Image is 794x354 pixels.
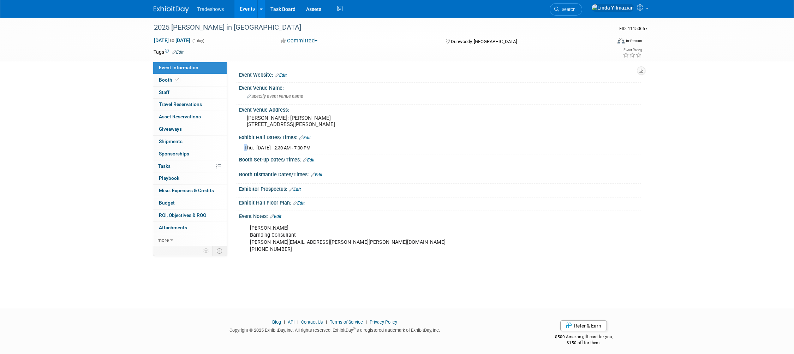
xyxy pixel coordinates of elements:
[451,39,517,44] span: Dunwoody, [GEOGRAPHIC_DATA]
[153,136,227,148] a: Shipments
[239,154,641,164] div: Booth Set-up Dates/Times:
[282,319,287,325] span: |
[192,39,204,43] span: (1 day)
[153,123,227,135] a: Giveaways
[153,222,227,234] a: Attachments
[159,89,169,95] span: Staff
[197,6,224,12] span: Tradeshows
[154,6,189,13] img: ExhibitDay
[175,78,179,82] i: Booth reservation complete
[330,319,363,325] a: Terms of Service
[239,132,641,141] div: Exhibit Hall Dates/Times:
[289,187,301,192] a: Edit
[151,21,601,34] div: 2025 [PERSON_NAME] in [GEOGRAPHIC_DATA]
[159,200,175,206] span: Budget
[623,48,642,52] div: Event Rating
[172,50,184,55] a: Edit
[256,144,271,152] td: [DATE]
[153,148,227,160] a: Sponsorships
[153,62,227,74] a: Event Information
[570,37,643,47] div: Event Format
[299,135,311,140] a: Edit
[239,211,641,220] div: Event Notes:
[159,151,189,157] span: Sponsorships
[153,197,227,209] a: Budget
[154,48,184,55] td: Tags
[274,145,310,151] span: 2:30 AM - 7:00 PM
[239,83,641,92] div: Event Venue Name:
[293,201,305,206] a: Edit
[159,175,179,181] span: Playbook
[153,234,227,246] a: more
[247,115,399,128] pre: [PERSON_NAME]: [PERSON_NAME] [STREET_ADDRESS][PERSON_NAME]
[245,221,563,256] div: [PERSON_NAME] Barnding Consultant [PERSON_NAME][EMAIL_ADDRESS][PERSON_NAME][PERSON_NAME][DOMAIN_N...
[239,197,641,207] div: Exhibit Hall Floor Plan:
[159,101,202,107] span: Travel Reservations
[353,327,356,331] sup: ®
[247,94,303,99] span: Specify event venue name
[159,188,214,193] span: Misc. Expenses & Credits
[212,246,227,255] td: Toggle Event Tabs
[311,172,322,177] a: Edit
[159,138,183,144] span: Shipments
[370,319,397,325] a: Privacy Policy
[154,37,191,43] span: [DATE] [DATE]
[364,319,369,325] span: |
[560,320,607,331] a: Refer & Earn
[153,210,227,222] a: ROI, Objectives & ROO
[169,37,175,43] span: to
[270,214,281,219] a: Edit
[159,225,187,230] span: Attachments
[527,340,641,346] div: $150 off for them.
[295,319,300,325] span: |
[275,73,287,78] a: Edit
[159,212,206,218] span: ROI, Objectives & ROO
[239,70,641,79] div: Event Website:
[272,319,281,325] a: Blog
[288,319,294,325] a: API
[324,319,329,325] span: |
[239,169,641,178] div: Booth Dismantle Dates/Times:
[617,38,625,43] img: Format-Inperson.png
[153,185,227,197] a: Misc. Expenses & Credits
[301,319,323,325] a: Contact Us
[239,105,641,113] div: Event Venue Address:
[626,38,642,43] div: In-Person
[158,163,171,169] span: Tasks
[153,160,227,172] a: Tasks
[159,77,180,83] span: Booth
[527,329,641,346] div: $500 Amazon gift card for you,
[153,172,227,184] a: Playbook
[278,37,320,45] button: Committed
[550,3,582,16] a: Search
[559,7,575,12] span: Search
[239,184,641,193] div: Exhibitor Prospectus:
[159,65,198,70] span: Event Information
[244,144,256,152] td: Thu.
[153,99,227,111] a: Travel Reservations
[591,4,634,12] img: Linda Yilmazian
[154,325,517,334] div: Copyright © 2025 ExhibitDay, Inc. All rights reserved. ExhibitDay is a registered trademark of Ex...
[159,114,201,119] span: Asset Reservations
[153,87,227,99] a: Staff
[157,237,169,243] span: more
[200,246,213,255] td: Personalize Event Tab Strip
[153,111,227,123] a: Asset Reservations
[619,26,647,31] span: Event ID: 11150657
[159,126,182,132] span: Giveaways
[153,74,227,86] a: Booth
[303,158,315,163] a: Edit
